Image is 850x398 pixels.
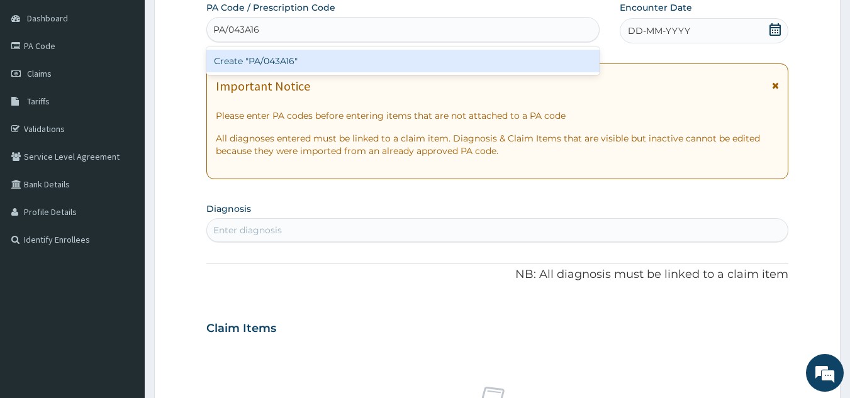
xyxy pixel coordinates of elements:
div: Create "PA/043A16" [206,50,600,72]
h1: Important Notice [216,79,310,93]
div: Enter diagnosis [213,224,282,236]
p: Please enter PA codes before entering items that are not attached to a PA code [216,109,780,122]
label: Diagnosis [206,202,251,215]
span: DD-MM-YYYY [628,25,690,37]
textarea: Type your message and hit 'Enter' [6,265,240,309]
div: Minimize live chat window [206,6,237,36]
h3: Claim Items [206,322,276,336]
p: All diagnoses entered must be linked to a claim item. Diagnosis & Claim Items that are visible bu... [216,132,780,157]
span: Tariffs [27,96,50,107]
label: Encounter Date [620,1,692,14]
p: NB: All diagnosis must be linked to a claim item [206,267,789,283]
div: Chat with us now [65,70,211,87]
img: d_794563401_company_1708531726252_794563401 [23,63,51,94]
span: Claims [27,68,52,79]
span: We're online! [73,119,174,246]
span: Dashboard [27,13,68,24]
label: PA Code / Prescription Code [206,1,335,14]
